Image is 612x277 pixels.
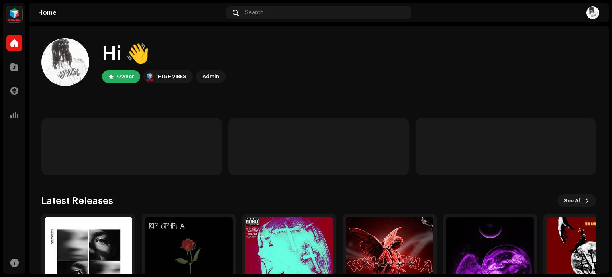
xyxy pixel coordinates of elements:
h3: Latest Releases [41,194,113,207]
button: See All [557,194,596,207]
img: feab3aad-9b62-475c-8caf-26f15a9573ee [6,6,22,22]
div: Admin [202,72,219,81]
img: feab3aad-9b62-475c-8caf-26f15a9573ee [145,72,155,81]
img: 7f6f2218-b727-49af-9bca-c0aa30fe5248 [586,6,599,19]
span: See All [564,193,582,209]
img: 7f6f2218-b727-49af-9bca-c0aa30fe5248 [41,38,89,86]
div: HIGHVIBES [158,72,186,81]
div: Hi 👋 [102,41,226,67]
div: Owner [117,72,134,81]
span: Search [245,10,263,16]
div: Home [38,10,223,16]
